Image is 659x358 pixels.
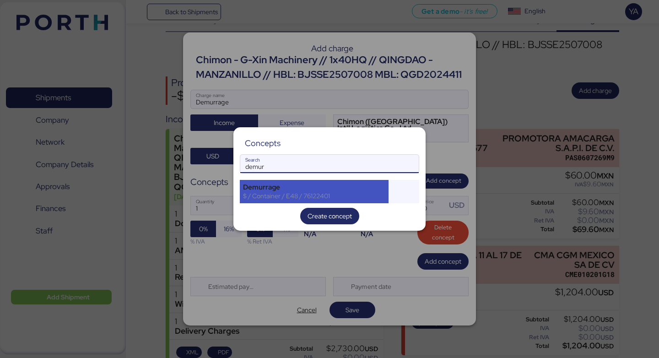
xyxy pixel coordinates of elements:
span: Create concept [308,211,352,222]
div: Concepts [245,139,281,147]
div: Demurrage [243,183,385,191]
button: Create concept [300,208,359,224]
div: $ / Container / E48 / 76122401 [243,192,385,200]
input: Search [240,155,419,173]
